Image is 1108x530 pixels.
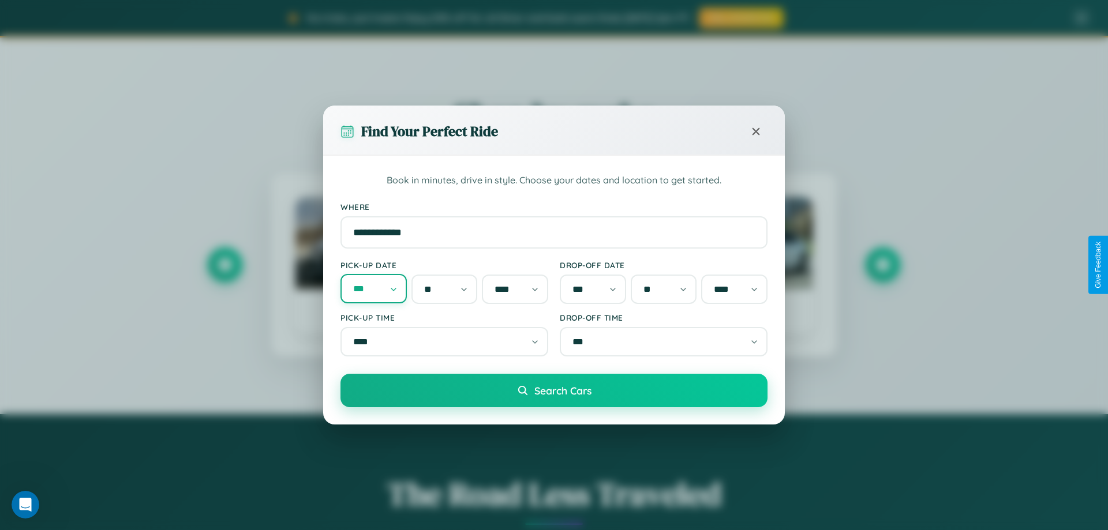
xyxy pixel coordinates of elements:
label: Drop-off Time [560,313,768,322]
p: Book in minutes, drive in style. Choose your dates and location to get started. [340,173,768,188]
label: Drop-off Date [560,260,768,270]
label: Where [340,202,768,212]
button: Search Cars [340,374,768,407]
span: Search Cars [534,384,592,397]
label: Pick-up Date [340,260,548,270]
label: Pick-up Time [340,313,548,322]
h3: Find Your Perfect Ride [361,122,498,141]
